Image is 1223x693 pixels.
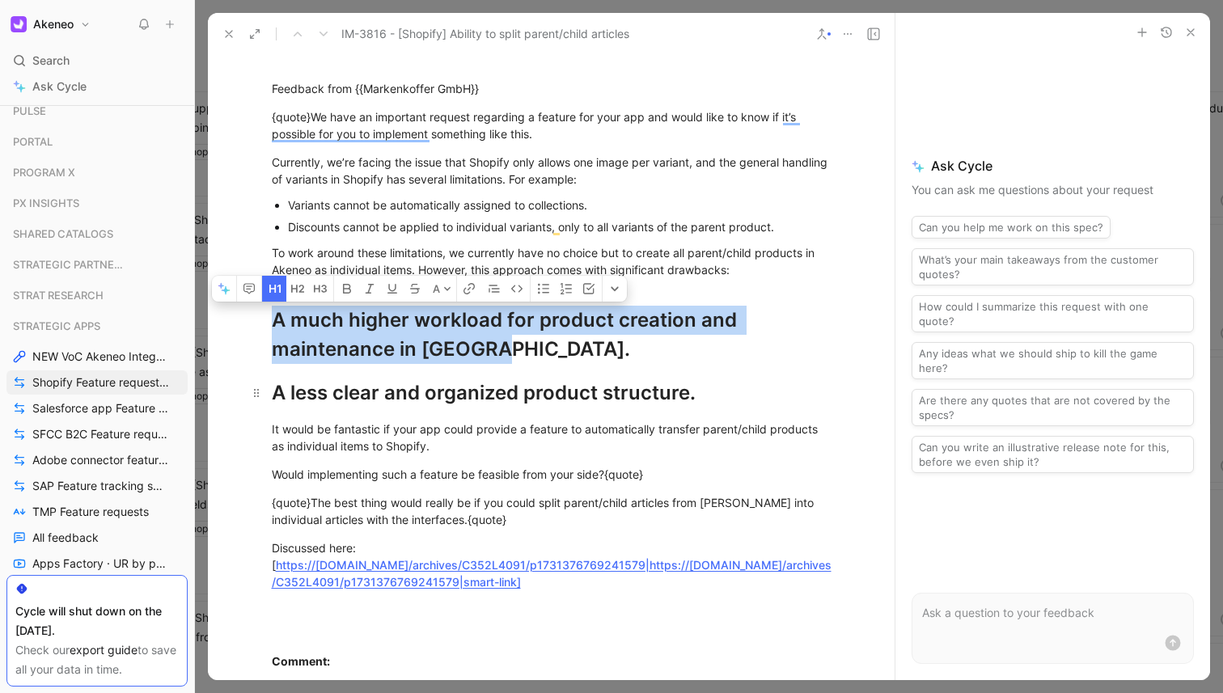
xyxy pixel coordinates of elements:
span: All feedback [32,530,99,546]
span: Apps Factory · UR by project [32,556,167,572]
a: All feedback [6,526,188,550]
div: A less clear and organized product structure. [272,378,832,408]
a: Ask Cycle [6,74,188,99]
div: STRAT RESEARCH [6,283,188,307]
button: Can you help me work on this spec? [912,216,1111,239]
div: PORTAL [6,129,188,154]
span: STRAT RESEARCH [13,287,104,303]
div: PROGRAM X [6,160,188,184]
div: Discounts cannot be applied to individual variants, only to all variants of the parent product. [288,218,832,235]
a: Adobe connector feature tracking status [6,448,188,472]
div: Search [6,49,188,73]
span: Salesforce app Feature requests by status [32,400,171,416]
span: NEW VoC Akeneo Integration Apps [32,349,169,365]
button: A [428,276,456,302]
div: A much higher workload for product creation and maintenance in [GEOGRAPHIC_DATA]. [272,306,832,364]
a: https://[DOMAIN_NAME]/archives/C352L4091/p1731376769241579|https://[DOMAIN_NAME]/archives/C352L40... [272,558,832,589]
div: STRATEGIC PARTNERSHIP [6,252,188,281]
div: {quote}The best thing would really be if you could split parent/child articles from [PERSON_NAME]... [272,494,832,528]
strong: Comment: [272,654,330,668]
span: Search [32,51,70,70]
div: PX INSIGHTS [6,191,188,220]
h1: Akeneo [33,17,74,32]
div: Feedback from {{Markenkoffer GmbH}} [272,80,832,97]
span: Adobe connector feature tracking status [32,452,171,468]
div: Would implementing such a feature be feasible from your side?{quote} [272,466,832,483]
a: SFCC B2C Feature requests by status [6,422,188,446]
button: AkeneoAkeneo [6,13,95,36]
a: TMP Feature requests [6,500,188,524]
button: Any ideas what we should ship to kill the game here? [912,342,1194,379]
div: PROGRAM X [6,160,188,189]
button: Can you write an illustrative release note for this, before we even ship it? [912,436,1194,473]
a: Salesforce app Feature requests by status [6,396,188,420]
div: STRATEGIC PARTNERSHIP [6,252,188,277]
a: export guide [70,643,138,657]
a: NEW VoC Akeneo Integration Apps [6,344,188,369]
img: Akeneo [11,16,27,32]
div: PX INSIGHTS [6,191,188,215]
div: PORTAL [6,129,188,158]
button: How could I summarize this request with one quote? [912,295,1194,332]
div: PULSE [6,99,188,123]
div: STRATEGIC APPSNEW VoC Akeneo Integration AppsShopify Feature requests by statusSalesforce app Fea... [6,314,188,679]
span: SFCC B2C Feature requests by status [32,426,170,442]
div: Cycle will shut down on the [DATE]. [15,602,179,640]
div: Check our to save all your data in time. [15,640,179,679]
span: PULSE [13,103,46,119]
span: PX INSIGHTS [13,195,79,211]
span: PROGRAM X [13,164,75,180]
div: SHARED CATALOGS [6,222,188,246]
span: STRATEGIC PARTNERSHIP [13,256,125,273]
a: Apps Factory · UR by project [6,551,188,576]
div: SHARED CATALOGS [6,222,188,251]
button: What’s your main takeaways from the customer quotes? [912,248,1194,285]
div: STRATEGIC APPS [6,314,188,338]
a: SAP Feature tracking status [6,474,188,498]
span: Shopify Feature requests by status [32,374,169,391]
span: Ask Cycle [912,156,1194,175]
button: Are there any quotes that are not covered by the specs? [912,389,1194,426]
div: {quote}We have an important request regarding a feature for your app and would like to know if it... [272,108,832,142]
div: PULSE [6,99,188,128]
div: Discussed here: [ [272,539,832,590]
div: It would be fantastic if your app could provide a feature to automatically transfer parent/child ... [272,420,832,454]
span: PORTAL [13,133,53,150]
div: Currently, we’re facing the issue that Shopify only allows one image per variant, and the general... [272,154,832,188]
span: Ask Cycle [32,77,87,96]
span: SAP Feature tracking status [32,478,167,494]
a: Shopify Feature requests by status [6,370,188,395]
span: IM-3816 - [Shopify] Ability to split parent/child articles [341,24,629,44]
div: STRAT RESEARCH [6,283,188,312]
span: STRATEGIC APPS [13,318,100,334]
div: Variants cannot be automatically assigned to collections. [288,196,832,213]
p: You can ask me questions about your request [912,180,1194,200]
div: To work around these limitations, we currently have no choice but to create all parent/child prod... [272,244,832,278]
span: SHARED CATALOGS [13,226,113,242]
span: TMP Feature requests [32,504,149,520]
